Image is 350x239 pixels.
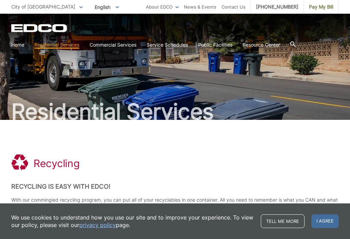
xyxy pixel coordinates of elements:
a: Public Facilities [198,41,232,49]
a: EDCD logo. Return to the homepage. [11,24,68,32]
a: News & Events [184,3,216,11]
a: Service Schedules [147,41,188,49]
p: We use cookies to understand how you use our site and to improve your experience. To view our pol... [11,214,254,229]
span: Pay My Bill [309,3,333,11]
span: I agree [311,214,339,228]
span: English [90,1,124,13]
h2: Residential Services [11,101,339,123]
a: Home [11,41,24,49]
h2: Recycling is Easy with EDCO! [11,183,339,190]
a: privacy policy [79,221,116,229]
a: About EDCO [146,3,179,11]
a: Residential Services [35,41,79,49]
p: With our commingled recycling program, you can put all of your recyclables in one container. All ... [11,196,339,211]
a: Tell me more [261,214,305,228]
a: Commercial Services [90,41,136,49]
a: Resource Center [243,41,280,49]
span: City of [GEOGRAPHIC_DATA] [11,4,75,10]
a: Contact Us [221,3,245,11]
h1: Recycling [33,157,80,169]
